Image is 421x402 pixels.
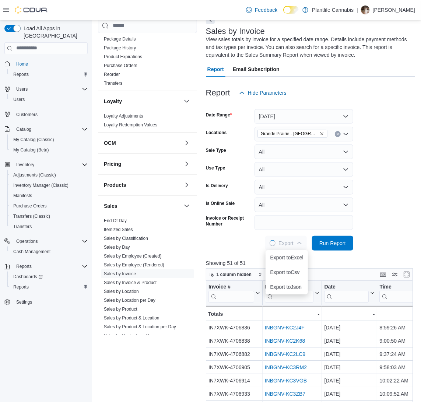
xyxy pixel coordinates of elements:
[13,203,47,209] span: Purchase Orders
[104,245,130,250] a: Sales by Day
[7,69,91,80] button: Reports
[21,25,88,39] span: Load All Apps in [GEOGRAPHIC_DATA]
[104,235,148,241] span: Sales by Classification
[7,201,91,211] button: Purchase Orders
[13,172,56,178] span: Adjustments (Classic)
[104,324,176,330] span: Sales by Product & Location per Day
[104,218,127,223] a: End Of Day
[206,215,252,227] label: Invoice or Receipt Number
[10,272,46,281] a: Dashboards
[206,147,226,153] label: Sale Type
[264,364,306,370] a: INBGNV-KC3RM2
[206,259,415,267] p: Showing 51 of 51
[7,221,91,232] button: Transfers
[264,283,313,290] div: Receipt #
[13,274,43,280] span: Dashboards
[1,59,91,69] button: Home
[255,109,353,124] button: [DATE]
[10,222,88,231] span: Transfers
[283,6,299,14] input: Dark Mode
[7,247,91,257] button: Cash Management
[104,315,159,321] a: Sales by Product & Location
[7,180,91,190] button: Inventory Manager (Classic)
[10,283,88,291] span: Reports
[10,70,32,79] a: Reports
[13,125,34,134] button: Catalog
[13,237,88,246] span: Operations
[16,263,32,269] span: Reports
[264,283,319,302] button: Receipt #
[1,160,91,170] button: Inventory
[324,389,375,398] div: [DATE]
[13,147,49,153] span: My Catalog (Beta)
[10,202,50,210] a: Purchase Orders
[361,6,370,14] div: Zach MacDonald
[208,389,260,398] div: IN7XWK-4706933
[324,310,375,318] div: -
[13,160,88,169] span: Inventory
[324,283,375,302] button: Date
[270,236,302,251] span: Export
[264,338,305,344] a: INBGNV-KC2K68
[182,202,191,210] button: Sales
[104,280,157,285] a: Sales by Invoice & Product
[7,170,91,180] button: Adjustments (Classic)
[104,72,120,77] a: Reorder
[10,212,88,221] span: Transfers (Classic)
[208,283,260,302] button: Invoice #
[320,132,324,136] button: Remove Grande Prairie - Cobblestone from selection in this group
[255,180,353,195] button: All
[13,297,88,307] span: Settings
[243,3,280,17] a: Feedback
[206,88,230,97] h3: Report
[104,122,157,127] a: Loyalty Redemption Values
[15,6,48,14] img: Cova
[104,63,137,69] span: Purchase Orders
[104,113,143,119] a: Loyalty Adjustments
[255,270,288,279] button: Sort fields
[16,61,28,67] span: Home
[13,110,88,119] span: Customers
[236,85,290,100] button: Hide Parameters
[104,160,181,168] button: Pricing
[16,126,31,132] span: Catalog
[343,131,349,137] button: Open list of options
[10,212,53,221] a: Transfers (Classic)
[208,376,260,385] div: IN7XWK-4706914
[264,351,305,357] a: INBGNV-KC2LC9
[104,139,116,147] h3: OCM
[104,324,176,329] a: Sales by Product & Location per Day
[7,282,91,292] button: Reports
[104,280,157,286] span: Sales by Invoice & Product
[266,280,308,294] button: Export toJson
[13,182,69,188] span: Inventory Manager (Classic)
[104,181,126,189] h3: Products
[104,227,133,232] a: Itemized Sales
[206,130,227,136] label: Locations
[104,45,136,51] span: Package History
[7,190,91,201] button: Manifests
[206,112,232,118] label: Date Range
[207,62,224,77] span: Report
[324,363,375,372] div: [DATE]
[104,202,117,210] h3: Sales
[233,62,280,77] span: Email Subscription
[10,135,88,144] span: My Catalog (Classic)
[357,6,358,14] p: |
[206,165,225,171] label: Use Type
[324,350,375,359] div: [DATE]
[104,63,137,68] a: Purchase Orders
[208,336,260,345] div: IN7XWK-4706838
[264,283,313,302] div: Receipt # URL
[13,160,37,169] button: Inventory
[208,323,260,332] div: IN7XWK-4706836
[10,247,88,256] span: Cash Management
[104,139,181,147] button: OCM
[264,325,304,331] a: INBGNV-KC2J4F
[324,336,375,345] div: [DATE]
[104,98,181,105] button: Loyalty
[13,193,32,199] span: Manifests
[10,247,53,256] a: Cash Management
[10,222,35,231] a: Transfers
[104,218,127,224] span: End Of Day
